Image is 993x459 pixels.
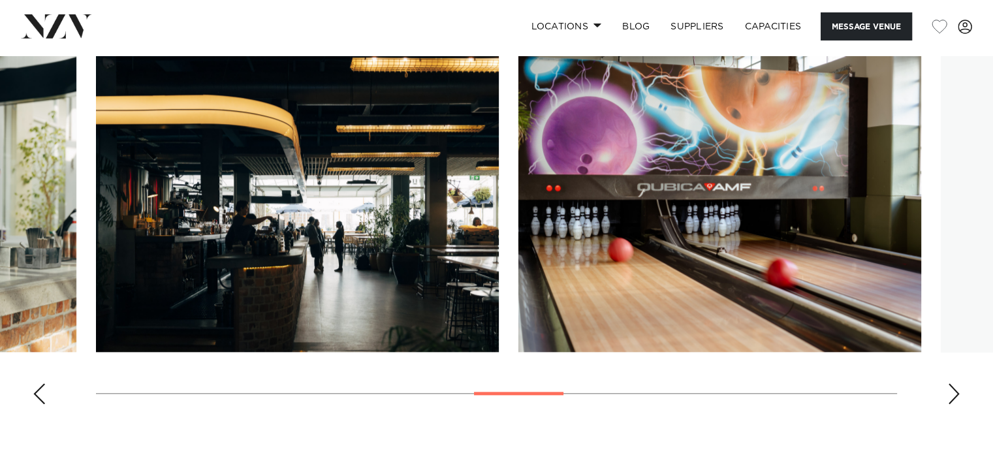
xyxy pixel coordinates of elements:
swiper-slide: 9 / 17 [96,56,499,352]
a: SUPPLIERS [660,12,734,40]
a: Capacities [734,12,812,40]
img: nzv-logo.png [21,14,92,38]
a: Locations [520,12,612,40]
button: Message Venue [821,12,912,40]
swiper-slide: 10 / 17 [518,56,921,352]
a: BLOG [612,12,660,40]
